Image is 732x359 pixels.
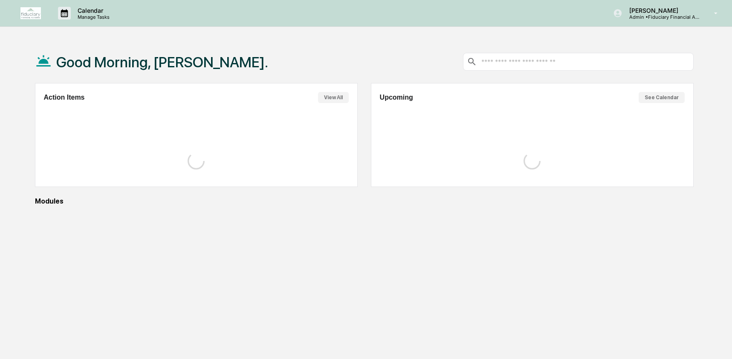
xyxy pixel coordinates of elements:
[380,94,413,101] h2: Upcoming
[622,7,702,14] p: [PERSON_NAME]
[44,94,85,101] h2: Action Items
[35,197,694,205] div: Modules
[56,54,268,71] h1: Good Morning, [PERSON_NAME].
[71,14,114,20] p: Manage Tasks
[20,7,41,19] img: logo
[318,92,349,103] button: View All
[622,14,702,20] p: Admin • Fiduciary Financial Advisors
[639,92,685,103] button: See Calendar
[71,7,114,14] p: Calendar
